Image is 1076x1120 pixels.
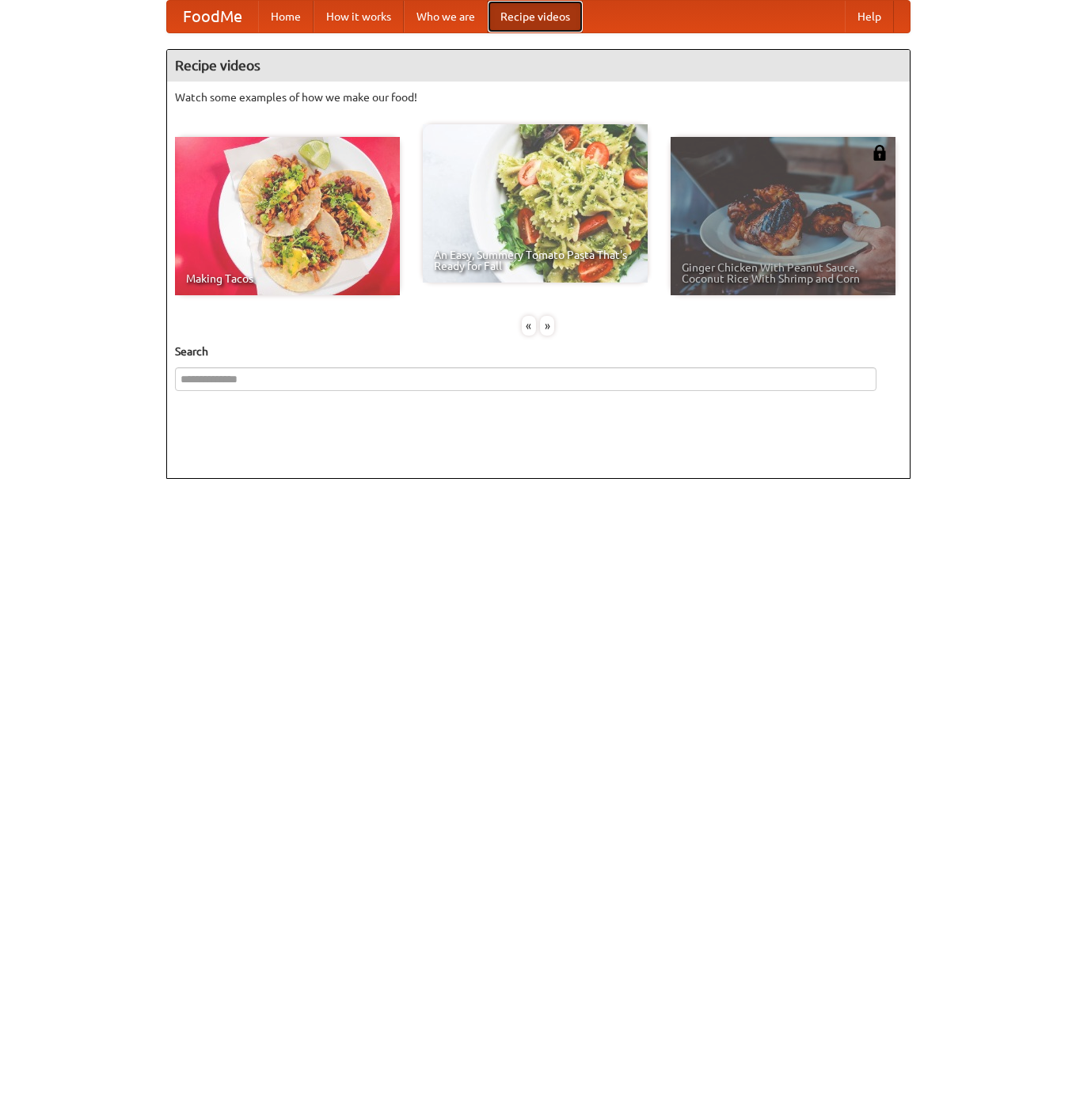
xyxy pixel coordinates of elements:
a: FoodMe [167,1,258,32]
a: An Easy, Summery Tomato Pasta That's Ready for Fall [423,124,648,283]
a: Who we are [404,1,488,32]
a: Help [845,1,894,32]
a: How it works [314,1,404,32]
a: Home [258,1,314,32]
span: Making Tacos [186,273,389,284]
span: An Easy, Summery Tomato Pasta That's Ready for Fall [434,249,637,271]
h5: Search [175,344,902,359]
div: « [522,316,536,336]
a: Making Tacos [175,137,400,295]
p: Watch some examples of how we make our food! [175,89,902,105]
a: Recipe videos [488,1,583,32]
div: » [540,316,554,336]
h4: Recipe videos [167,50,910,82]
img: 483408.png [872,145,888,161]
